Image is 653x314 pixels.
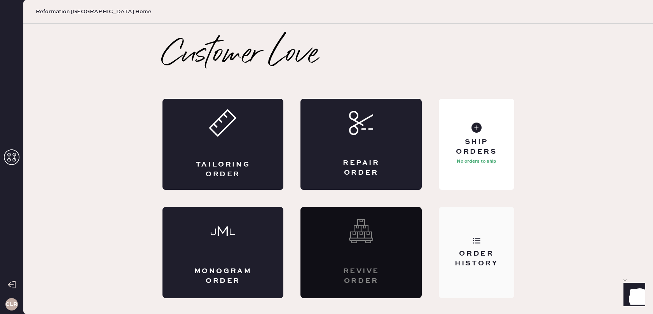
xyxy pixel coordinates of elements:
[162,40,318,71] h2: Customer Love
[5,302,17,307] h3: CLR
[445,137,508,157] div: Ship Orders
[300,207,422,298] div: Interested? Contact us at care@hemster.co
[457,157,496,166] p: No orders to ship
[616,279,650,312] iframe: Front Chat
[332,267,391,286] div: Revive order
[36,8,151,16] span: Reformation [GEOGRAPHIC_DATA] Home
[194,267,253,286] div: Monogram Order
[332,158,391,178] div: Repair Order
[194,160,253,179] div: Tailoring Order
[445,249,508,268] div: Order History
